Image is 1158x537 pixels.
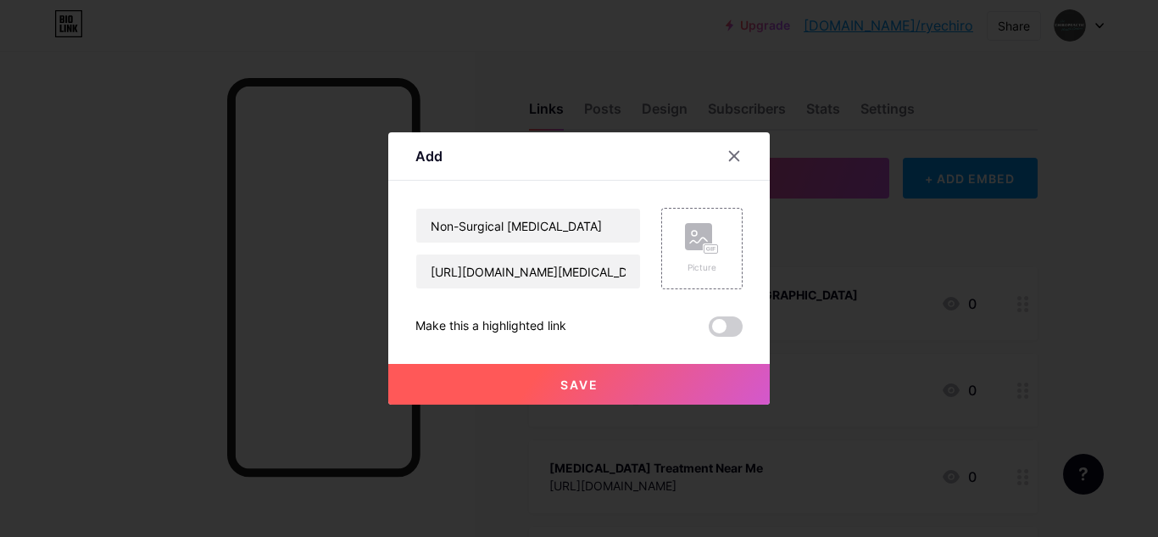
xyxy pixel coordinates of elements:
span: Save [560,378,598,392]
button: Save [388,364,770,405]
div: Add [415,146,443,166]
div: Picture [685,261,719,274]
input: Title [416,209,640,243]
div: Make this a highlighted link [415,316,566,337]
input: URL [416,255,640,288]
